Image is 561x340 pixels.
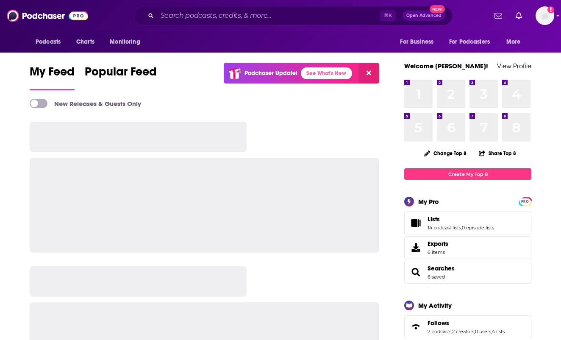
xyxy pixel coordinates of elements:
span: Charts [76,36,94,48]
button: open menu [500,34,531,50]
a: Lists [407,217,424,229]
span: Podcasts [36,36,61,48]
button: Share Top 8 [478,145,517,162]
a: 14 podcast lists [428,225,461,231]
span: Lists [428,215,440,223]
span: Follows [428,319,449,327]
a: Searches [428,265,455,272]
div: My Pro [418,198,439,206]
a: 0 episode lists [462,225,494,231]
span: Popular Feed [85,64,157,84]
button: Open AdvancedNew [403,11,445,21]
span: For Podcasters [449,36,490,48]
a: Follows [428,319,505,327]
span: New [430,5,445,13]
span: Exports [428,240,448,248]
a: Lists [428,215,494,223]
img: User Profile [536,6,554,25]
a: 6 saved [428,274,445,280]
span: Open Advanced [406,14,442,18]
span: Exports [407,242,424,254]
a: 4 lists [492,329,505,334]
a: 0 users [475,329,491,334]
input: Search podcasts, credits, & more... [157,9,380,22]
button: open menu [444,34,502,50]
a: Follows [407,321,424,333]
a: See What's New [301,67,352,79]
span: For Business [400,36,433,48]
a: Popular Feed [85,64,157,90]
a: My Feed [30,64,75,90]
span: , [461,225,462,231]
span: Lists [404,212,531,234]
a: View Profile [497,62,531,70]
span: Monitoring [110,36,140,48]
span: PRO [520,198,530,205]
a: Charts [71,34,100,50]
a: PRO [520,198,530,204]
span: , [491,329,492,334]
span: , [451,329,452,334]
span: Logged in as CookbookCarrie [536,6,554,25]
span: More [506,36,521,48]
a: Welcome [PERSON_NAME]! [404,62,488,70]
a: New Releases & Guests Only [30,99,141,108]
img: Podchaser - Follow, Share and Rate Podcasts [7,8,88,24]
div: My Activity [418,301,452,309]
button: open menu [30,34,72,50]
a: Searches [407,266,424,278]
a: 7 podcasts [428,329,451,334]
a: Show notifications dropdown [512,8,525,23]
span: Searches [404,261,531,284]
div: Search podcasts, credits, & more... [134,6,453,25]
button: open menu [104,34,151,50]
p: Podchaser Update! [244,70,297,77]
button: Show profile menu [536,6,554,25]
span: 6 items [428,249,448,255]
a: Exports [404,236,531,259]
span: Follows [404,315,531,338]
span: , [474,329,475,334]
button: open menu [394,34,444,50]
span: ⌘ K [380,10,396,21]
span: My Feed [30,64,75,84]
a: Create My Top 8 [404,168,531,180]
a: 2 creators [452,329,474,334]
button: Change Top 8 [419,148,472,159]
svg: Add a profile image [547,6,554,13]
a: Show notifications dropdown [491,8,505,23]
